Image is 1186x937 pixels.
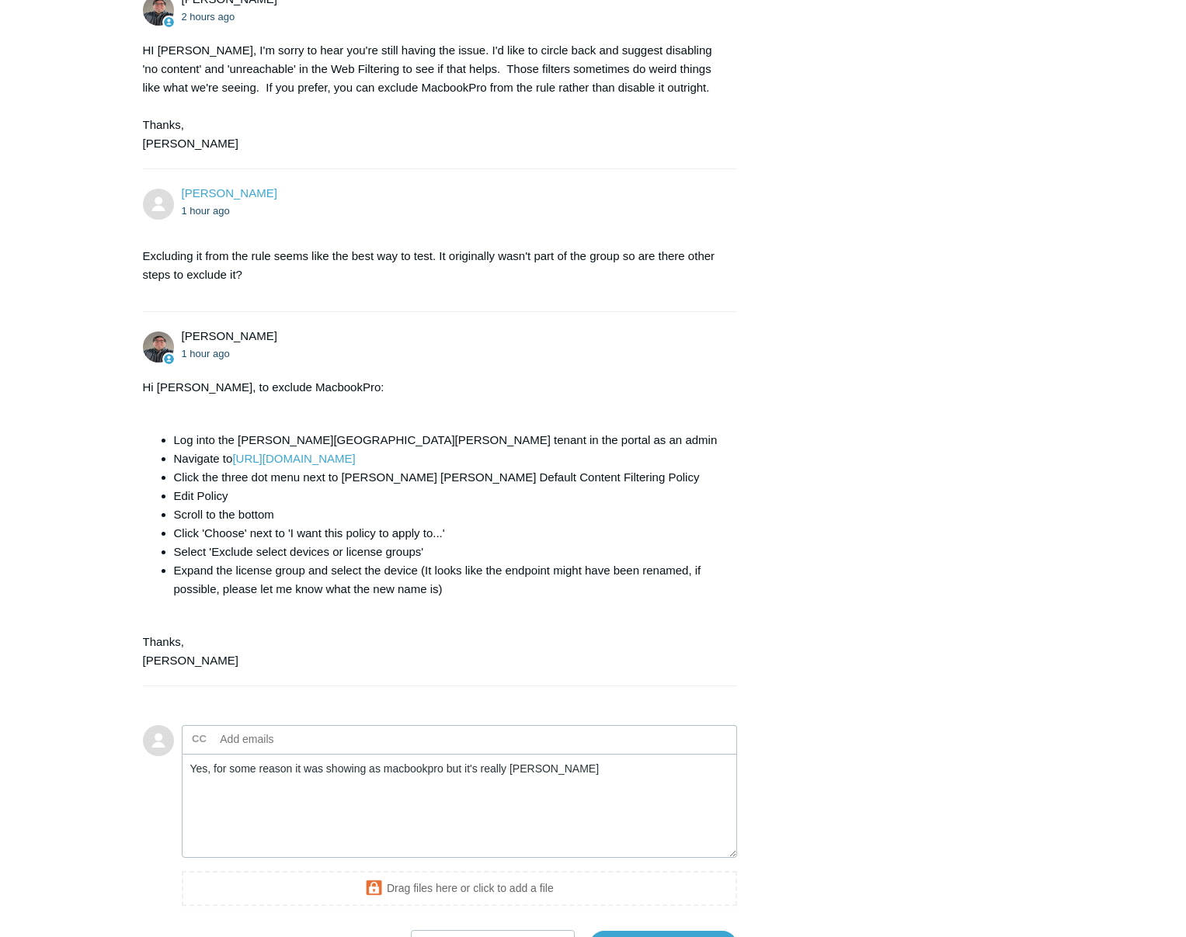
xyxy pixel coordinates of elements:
time: 09/17/2025, 12:53 [182,205,230,217]
p: Excluding it from the rule seems like the best way to test. It originally wasn't part of the grou... [143,247,722,284]
div: Hi [PERSON_NAME], to exclude MacbookPro: Thanks, [PERSON_NAME] [143,378,722,670]
li: Click the three dot menu next to [PERSON_NAME] [PERSON_NAME] Default Content Filtering Policy [174,468,722,487]
li: Click 'Choose' next to 'I want this policy to apply to...' [174,524,722,543]
span: Ken Lewellen [182,186,277,200]
time: 09/17/2025, 13:08 [182,348,230,359]
input: Add emails [214,727,381,751]
a: [URL][DOMAIN_NAME] [232,452,355,465]
a: [PERSON_NAME] [182,186,277,200]
li: Navigate to [174,449,722,468]
li: Scroll to the bottom [174,505,722,524]
li: Select 'Exclude select devices or license groups' [174,543,722,561]
li: Expand the license group and select the device (It looks like the endpoint might have been rename... [174,561,722,599]
div: HI [PERSON_NAME], I'm sorry to hear you're still having the issue. I'd like to circle back and su... [143,41,722,153]
li: Edit Policy [174,487,722,505]
label: CC [192,727,207,751]
li: Log into the [PERSON_NAME][GEOGRAPHIC_DATA][PERSON_NAME] tenant in the portal as an admin [174,431,722,449]
time: 09/17/2025, 12:21 [182,11,235,23]
span: Matt Robinson [182,329,277,342]
textarea: Add your reply [182,754,738,859]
